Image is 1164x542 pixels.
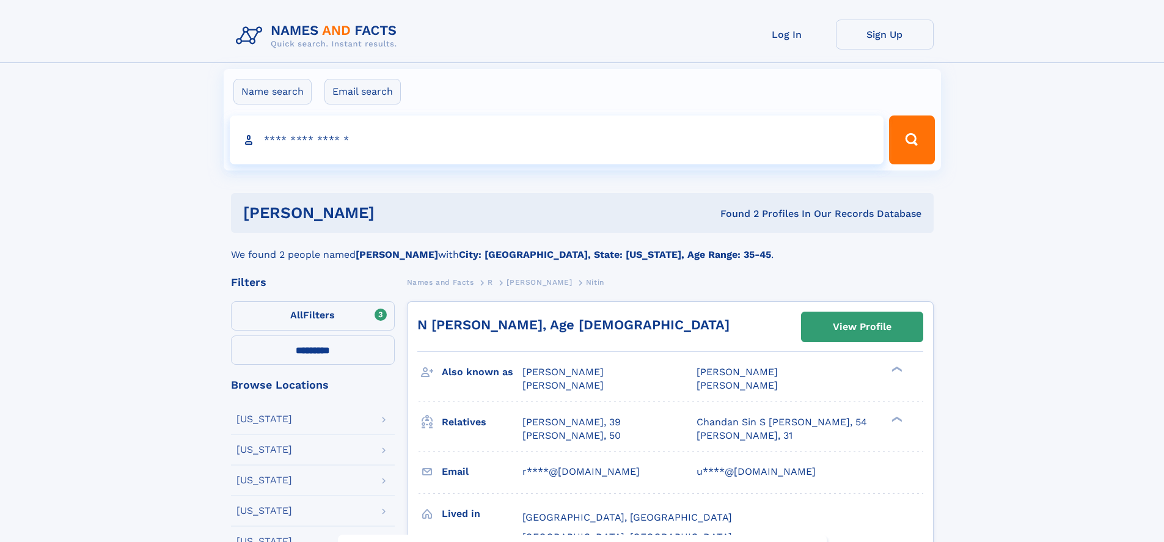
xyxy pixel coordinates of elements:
[888,365,903,373] div: ❯
[324,79,401,104] label: Email search
[738,20,836,49] a: Log In
[231,301,395,331] label: Filters
[889,115,934,164] button: Search Button
[231,379,395,390] div: Browse Locations
[697,366,778,378] span: [PERSON_NAME]
[522,429,621,442] a: [PERSON_NAME], 50
[488,274,493,290] a: R
[802,312,923,342] a: View Profile
[697,416,867,429] a: Chandan Sin S [PERSON_NAME], 54
[522,379,604,391] span: [PERSON_NAME]
[290,309,303,321] span: All
[697,379,778,391] span: [PERSON_NAME]
[233,79,312,104] label: Name search
[522,366,604,378] span: [PERSON_NAME]
[833,313,891,341] div: View Profile
[236,475,292,485] div: [US_STATE]
[547,207,921,221] div: Found 2 Profiles In Our Records Database
[231,277,395,288] div: Filters
[697,429,792,442] a: [PERSON_NAME], 31
[417,317,730,332] a: N [PERSON_NAME], Age [DEMOGRAPHIC_DATA]
[243,205,547,221] h1: [PERSON_NAME]
[442,412,522,433] h3: Relatives
[442,362,522,383] h3: Also known as
[442,504,522,524] h3: Lived in
[507,278,572,287] span: [PERSON_NAME]
[231,20,407,53] img: Logo Names and Facts
[356,249,438,260] b: [PERSON_NAME]
[236,414,292,424] div: [US_STATE]
[459,249,771,260] b: City: [GEOGRAPHIC_DATA], State: [US_STATE], Age Range: 35-45
[522,511,732,523] span: [GEOGRAPHIC_DATA], [GEOGRAPHIC_DATA]
[836,20,934,49] a: Sign Up
[586,278,604,287] span: Nitin
[230,115,884,164] input: search input
[442,461,522,482] h3: Email
[231,233,934,262] div: We found 2 people named with .
[407,274,474,290] a: Names and Facts
[236,506,292,516] div: [US_STATE]
[488,278,493,287] span: R
[236,445,292,455] div: [US_STATE]
[507,274,572,290] a: [PERSON_NAME]
[888,415,903,423] div: ❯
[522,416,621,429] a: [PERSON_NAME], 39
